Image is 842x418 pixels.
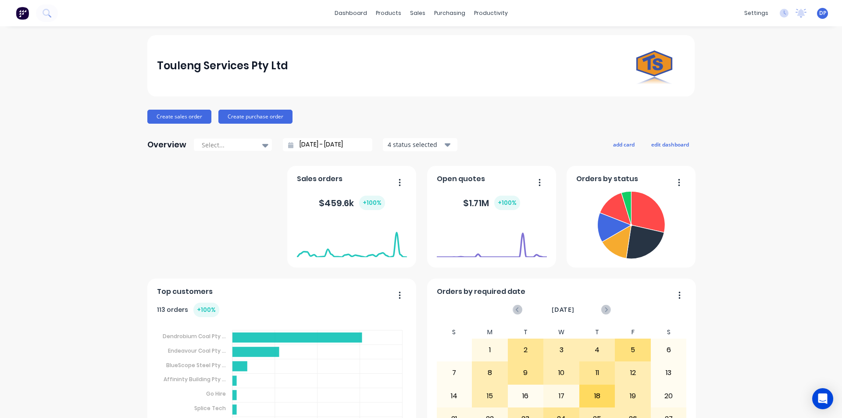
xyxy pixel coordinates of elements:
[624,35,685,96] img: Touleng Services Pty Ltd
[472,326,508,339] div: M
[163,332,226,340] tspan: Dendrobium Coal Pty ...
[157,303,219,317] div: 113 orders
[319,196,385,210] div: $ 459.6k
[651,385,686,407] div: 20
[218,110,293,124] button: Create purchase order
[147,110,211,124] button: Create sales order
[552,305,574,314] span: [DATE]
[388,140,443,149] div: 4 status selected
[508,326,544,339] div: T
[371,7,406,20] div: products
[543,326,579,339] div: W
[508,339,543,361] div: 2
[206,390,226,397] tspan: Go Hire
[166,361,226,368] tspan: BlueScope Steel Pty ...
[819,9,826,17] span: DP
[812,388,833,409] div: Open Intercom Messenger
[651,362,686,384] div: 13
[164,375,226,383] tspan: Affininty Building Pty ...
[508,385,543,407] div: 16
[607,139,640,150] button: add card
[437,362,472,384] div: 7
[147,136,186,154] div: Overview
[544,362,579,384] div: 10
[651,339,686,361] div: 6
[463,196,520,210] div: $ 1.71M
[615,326,651,339] div: F
[508,362,543,384] div: 9
[297,174,343,184] span: Sales orders
[580,385,615,407] div: 18
[580,362,615,384] div: 11
[168,347,226,354] tspan: Endeavour Coal Pty ...
[544,339,579,361] div: 3
[615,362,650,384] div: 12
[194,404,226,412] tspan: Splice Tech
[193,303,219,317] div: + 100 %
[580,339,615,361] div: 4
[544,385,579,407] div: 17
[437,385,472,407] div: 14
[494,196,520,210] div: + 100 %
[437,174,485,184] span: Open quotes
[646,139,695,150] button: edit dashboard
[157,57,288,75] div: Touleng Services Pty Ltd
[430,7,470,20] div: purchasing
[615,339,650,361] div: 5
[472,362,507,384] div: 8
[406,7,430,20] div: sales
[740,7,773,20] div: settings
[615,385,650,407] div: 19
[472,385,507,407] div: 15
[651,326,687,339] div: S
[576,174,638,184] span: Orders by status
[157,286,213,297] span: Top customers
[436,326,472,339] div: S
[330,7,371,20] a: dashboard
[359,196,385,210] div: + 100 %
[16,7,29,20] img: Factory
[470,7,512,20] div: productivity
[383,138,457,151] button: 4 status selected
[579,326,615,339] div: T
[472,339,507,361] div: 1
